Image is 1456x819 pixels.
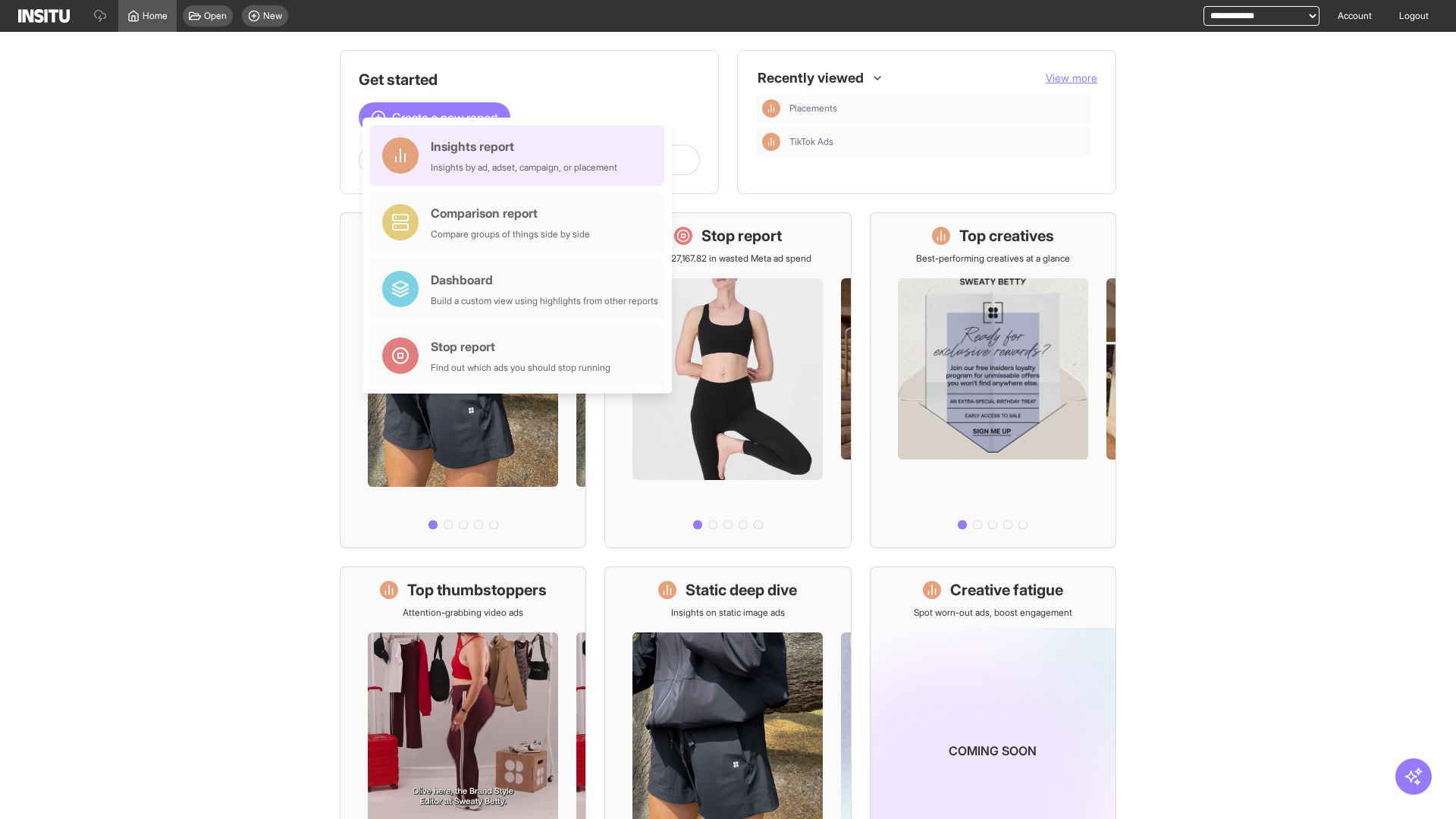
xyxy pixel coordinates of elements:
div: Insights [762,99,780,118]
a: What's live nowSee all active ads instantly [340,212,586,548]
div: Insights report [431,137,617,155]
div: Build a custom view using highlights from other reports [431,295,658,307]
p: Best-performing creatives at a glance [916,253,1070,265]
div: Insights by ad, adset, campaign, or placement [431,162,617,174]
p: Save £27,167.82 in wasted Meta ad spend [644,253,811,265]
span: Home [143,10,168,22]
h1: Static deep dive [686,579,797,601]
span: Open [204,10,227,22]
button: Create a new report [359,102,510,133]
p: Insights on static image ads [671,607,785,619]
h1: Stop report [701,225,782,246]
div: Find out which ads you should stop running [431,362,610,374]
p: Attention-grabbing video ads [403,607,523,619]
span: Placements [789,102,1085,115]
div: Insights [762,133,780,151]
h1: Top creatives [959,225,1054,246]
span: Create a new report [392,108,498,127]
a: Top creativesBest-performing creatives at a glance [870,212,1116,548]
div: Comparison report [431,204,590,222]
h1: Top thumbstoppers [407,579,547,601]
span: Placements [789,102,837,115]
span: TikTok Ads [789,136,1085,148]
div: Dashboard [431,271,658,289]
div: Stop report [431,337,610,356]
span: View more [1046,71,1097,84]
span: New [263,10,282,22]
a: Stop reportSave £27,167.82 in wasted Meta ad spend [604,212,851,548]
img: Logo [18,9,70,23]
h1: Get started [359,69,700,90]
div: Compare groups of things side by side [431,228,590,240]
button: View more [1046,71,1097,86]
span: TikTok Ads [789,136,833,148]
